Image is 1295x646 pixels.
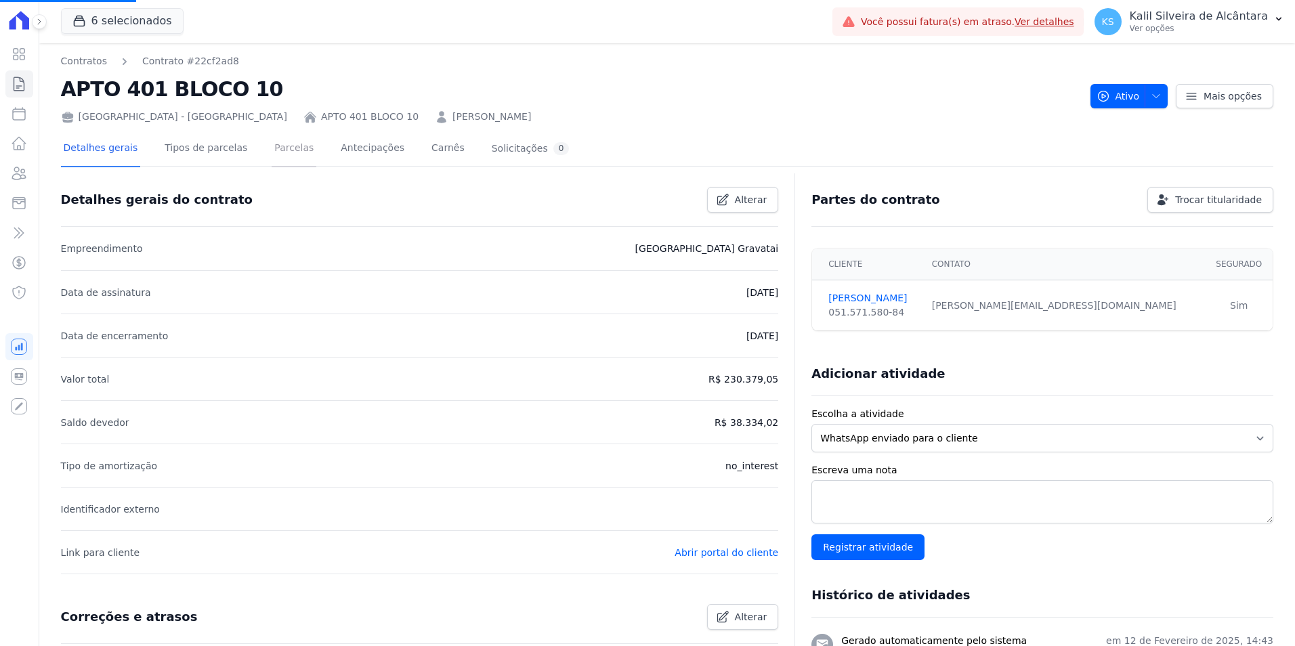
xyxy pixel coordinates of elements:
[707,187,779,213] a: Alterar
[142,54,239,68] a: Contrato #22cf2ad8
[61,131,141,167] a: Detalhes gerais
[61,74,1080,104] h2: APTO 401 BLOCO 10
[811,407,1273,421] label: Escolha a atividade
[1204,89,1262,103] span: Mais opções
[707,604,779,630] a: Alterar
[924,249,1206,280] th: Contato
[1175,193,1262,207] span: Trocar titularidade
[1084,3,1295,41] button: KS Kalil Silveira de Alcântara Ver opções
[61,328,169,344] p: Data de encerramento
[162,131,250,167] a: Tipos de parcelas
[932,299,1197,313] div: [PERSON_NAME][EMAIL_ADDRESS][DOMAIN_NAME]
[708,371,778,387] p: R$ 230.379,05
[61,240,143,257] p: Empreendimento
[1097,84,1140,108] span: Ativo
[1130,23,1268,34] p: Ver opções
[61,501,160,517] p: Identificador externo
[1130,9,1268,23] p: Kalil Silveira de Alcântara
[61,110,287,124] div: [GEOGRAPHIC_DATA] - [GEOGRAPHIC_DATA]
[735,193,767,207] span: Alterar
[321,110,419,124] a: APTO 401 BLOCO 10
[61,371,110,387] p: Valor total
[746,328,778,344] p: [DATE]
[715,414,778,431] p: R$ 38.334,02
[61,544,140,561] p: Link para cliente
[61,609,198,625] h3: Correções e atrasos
[635,240,779,257] p: [GEOGRAPHIC_DATA] Gravatai
[553,142,570,155] div: 0
[812,249,923,280] th: Cliente
[675,547,778,558] a: Abrir portal do cliente
[1176,84,1273,108] a: Mais opções
[725,458,778,474] p: no_interest
[746,284,778,301] p: [DATE]
[272,131,316,167] a: Parcelas
[1102,17,1114,26] span: KS
[489,131,572,167] a: Solicitações0
[61,284,151,301] p: Data de assinatura
[811,192,940,208] h3: Partes do contrato
[429,131,467,167] a: Carnês
[861,15,1074,29] span: Você possui fatura(s) em atraso.
[61,8,184,34] button: 6 selecionados
[61,54,239,68] nav: Breadcrumb
[811,463,1273,477] label: Escreva uma nota
[1206,249,1273,280] th: Segurado
[811,366,945,382] h3: Adicionar atividade
[61,54,1080,68] nav: Breadcrumb
[811,534,925,560] input: Registrar atividade
[61,414,129,431] p: Saldo devedor
[811,587,970,603] h3: Histórico de atividades
[338,131,407,167] a: Antecipações
[828,305,915,320] div: 051.571.580-84
[492,142,570,155] div: Solicitações
[1206,280,1273,331] td: Sim
[1090,84,1168,108] button: Ativo
[1147,187,1273,213] a: Trocar titularidade
[1015,16,1074,27] a: Ver detalhes
[61,54,107,68] a: Contratos
[61,458,158,474] p: Tipo de amortização
[61,192,253,208] h3: Detalhes gerais do contrato
[828,291,915,305] a: [PERSON_NAME]
[735,610,767,624] span: Alterar
[452,110,531,124] a: [PERSON_NAME]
